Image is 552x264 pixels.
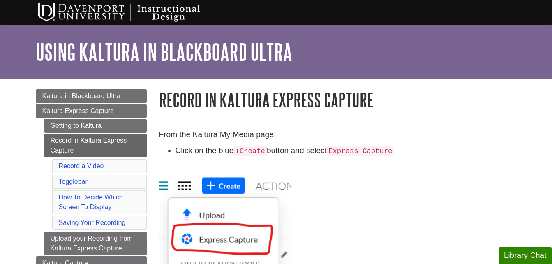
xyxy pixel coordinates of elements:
a: Saving Your Recording [59,219,126,226]
span: Kaltura Express Capture [42,107,114,114]
span: Kaltura in Blackboard Ultra [42,93,120,100]
a: Using Kaltura in Blackboard Ultra [36,39,292,65]
h1: Record in Kaltura Express Capture [159,89,517,110]
button: Library Chat [499,247,552,264]
a: Getting to Kaltura [44,119,147,133]
a: Record a Video [59,162,104,169]
a: Upload your Recording from Kaltura Express Capture [44,232,147,255]
a: How To Decide Which Screen To Display [59,194,123,211]
p: From the Kaltura My Media page: [159,129,517,141]
a: Kaltura Express Capture [36,104,147,118]
a: Kaltura in Blackboard Ultra [36,89,147,103]
li: Click on the blue button and select . [176,145,517,157]
code: +Create [233,146,267,156]
a: Togglebar [59,178,88,185]
img: Davenport University Instructional Design [32,2,229,23]
a: Record in Kaltura Express Capture [44,134,147,157]
code: Express Capture [327,146,394,156]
